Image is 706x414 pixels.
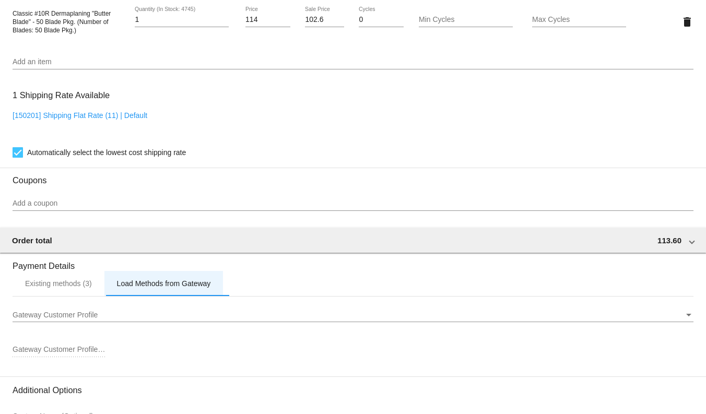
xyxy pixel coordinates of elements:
span: Gateway Customer Profile [13,311,98,319]
div: Load Methods from Gateway [117,279,211,288]
a: [150201] Shipping Flat Rate (11) | Default [13,111,147,120]
span: 113.60 [657,236,681,245]
span: Classic #10R Dermaplaning "Butter Blade" - 50 Blade Pkg. (Number of Blades: 50 Blade Pkg.) [13,10,111,34]
h3: Payment Details [13,253,693,271]
span: Order total [12,236,52,245]
input: Gateway Customer Profile ID [13,346,107,354]
input: Min Cycles [419,16,513,24]
input: Price [245,16,290,24]
h3: Additional Options [13,385,693,395]
input: Add an item [13,58,693,66]
h3: Coupons [13,168,693,185]
input: Max Cycles [532,16,626,24]
input: Sale Price [305,16,344,24]
mat-select: Gateway Customer Profile [13,311,693,320]
h3: 1 Shipping Rate Available [13,84,110,107]
div: Existing methods (3) [25,279,92,288]
input: Quantity (In Stock: 4745) [135,16,229,24]
input: Add a coupon [13,199,693,208]
input: Cycles [359,16,404,24]
mat-icon: delete [681,16,693,28]
span: Automatically select the lowest cost shipping rate [27,146,186,159]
